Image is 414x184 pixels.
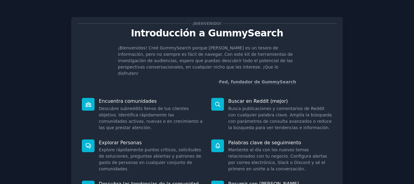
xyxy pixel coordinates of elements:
[228,106,332,130] font: Busca publicaciones y comentarios de Reddit con cualquier palabra clave. Amplía la búsqueda con p...
[228,140,301,146] font: Palabras clave de seguimiento
[218,79,219,84] font: -
[192,22,222,26] font: ¡Bienvenido!
[219,79,296,84] font: Fed, fundador de GummySearch
[118,45,293,76] font: ¡Bienvenidos! Creé GummySearch porque [PERSON_NAME] es un tesoro de información, pero no siempre ...
[99,98,157,104] font: Encuentra comunidades
[219,79,296,85] a: Fed, fundador de GummySearch
[228,147,327,171] font: Mantente al día con los nuevos temas relacionados con tu negocio. Configura alertas por correo el...
[131,28,283,38] font: Introducción a GummySearch
[99,147,201,171] font: Explore rápidamente puntos críticos, solicitudes de soluciones, preguntas abiertas y patrones de ...
[99,140,142,146] font: Explorar Personas
[99,106,202,130] font: Descubre subreddits llenos de tus clientes objetivo. Identifica rápidamente las comunidades activ...
[228,98,288,104] font: Buscar en Reddit (mejor)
